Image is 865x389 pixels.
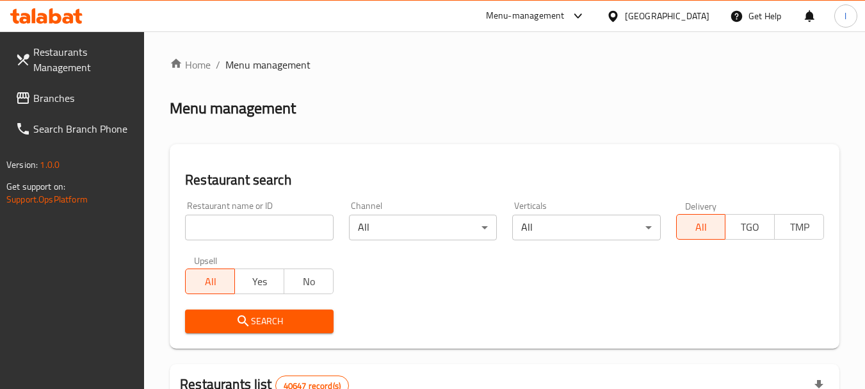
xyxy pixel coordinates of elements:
span: Get support on: [6,178,65,195]
span: No [289,272,328,291]
h2: Menu management [170,98,296,119]
span: Version: [6,156,38,173]
label: Delivery [685,201,717,210]
span: TMP [780,218,819,236]
span: 1.0.0 [40,156,60,173]
h2: Restaurant search [185,170,824,190]
div: All [512,215,660,240]
span: Yes [240,272,279,291]
button: All [185,269,235,294]
span: All [191,272,230,291]
a: Branches [5,83,145,113]
div: All [349,215,497,240]
span: Menu management [225,57,311,72]
span: Search [195,313,323,329]
label: Upsell [194,256,218,265]
a: Restaurants Management [5,37,145,83]
button: All [676,214,726,240]
button: TMP [774,214,824,240]
a: Search Branch Phone [5,113,145,144]
span: TGO [731,218,770,236]
span: Restaurants Management [33,44,134,75]
a: Home [170,57,211,72]
span: All [682,218,721,236]
nav: breadcrumb [170,57,839,72]
input: Search for restaurant name or ID.. [185,215,333,240]
a: Support.OpsPlatform [6,191,88,208]
span: l [845,9,846,23]
div: Menu-management [486,8,565,24]
button: Yes [234,269,284,294]
button: TGO [725,214,775,240]
li: / [216,57,220,72]
button: No [284,269,334,294]
div: [GEOGRAPHIC_DATA] [625,9,709,23]
span: Branches [33,90,134,106]
button: Search [185,310,333,333]
span: Search Branch Phone [33,121,134,137]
